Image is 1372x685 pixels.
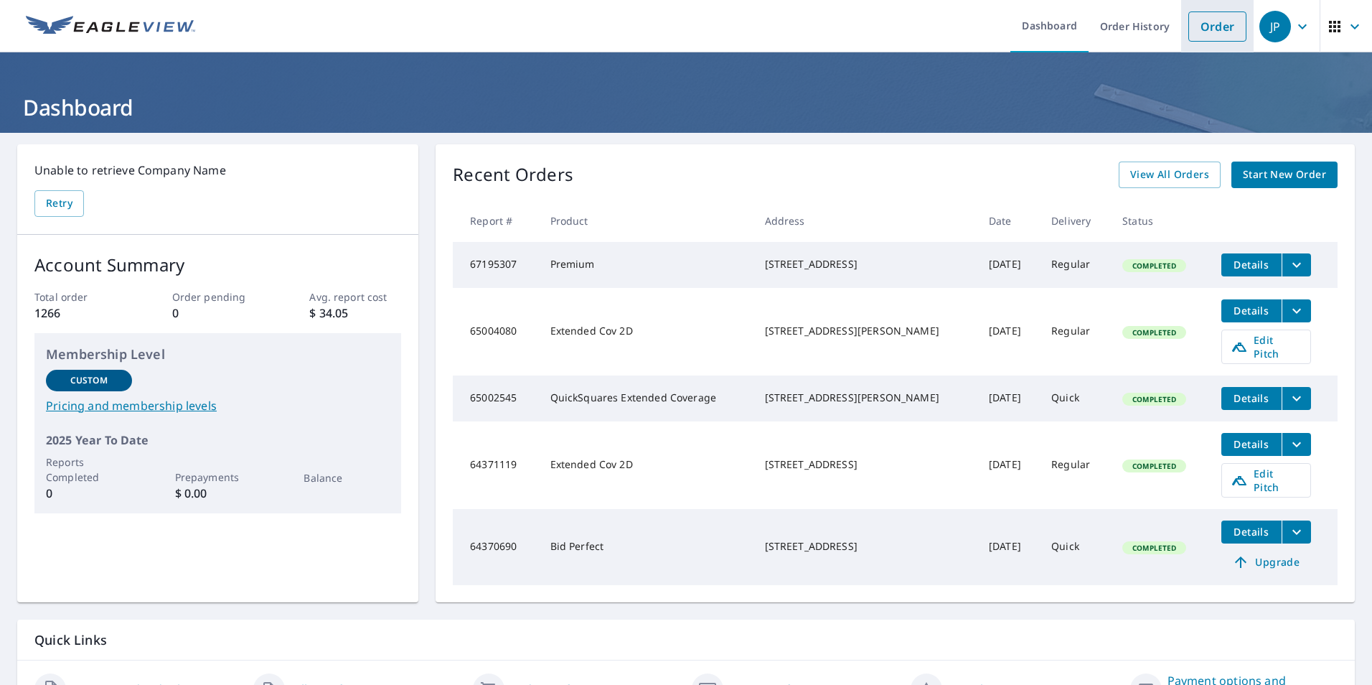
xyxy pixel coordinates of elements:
[765,457,966,472] div: [STREET_ADDRESS]
[539,421,753,509] td: Extended Cov 2D
[1221,521,1282,544] button: detailsBtn-64370690
[1124,261,1185,271] span: Completed
[46,397,390,414] a: Pricing and membership levels
[539,242,753,288] td: Premium
[539,288,753,376] td: Extended Cov 2D
[172,304,264,322] p: 0
[1282,521,1311,544] button: filesDropdownBtn-64370690
[977,200,1040,242] th: Date
[1230,525,1273,539] span: Details
[17,93,1355,122] h1: Dashboard
[309,304,401,322] p: $ 34.05
[1230,554,1302,571] span: Upgrade
[1040,509,1111,585] td: Quick
[765,391,966,405] div: [STREET_ADDRESS][PERSON_NAME]
[1221,253,1282,276] button: detailsBtn-67195307
[34,162,401,179] p: Unable to retrieve Company Name
[453,288,538,376] td: 65004080
[1040,288,1111,376] td: Regular
[175,470,261,485] p: Prepayments
[172,289,264,304] p: Order pending
[1124,394,1185,404] span: Completed
[977,242,1040,288] td: [DATE]
[765,257,966,271] div: [STREET_ADDRESS]
[1230,304,1273,317] span: Details
[1230,437,1273,451] span: Details
[70,374,108,387] p: Custom
[753,200,977,242] th: Address
[175,485,261,502] p: $ 0.00
[46,345,390,364] p: Membership Level
[34,190,84,217] button: Retry
[46,455,132,485] p: Reports Completed
[1188,11,1246,42] a: Order
[1243,166,1326,184] span: Start New Order
[46,432,390,449] p: 2025 Year To Date
[1221,299,1282,322] button: detailsBtn-65004080
[539,509,753,585] td: Bid Perfect
[34,289,126,304] p: Total order
[1040,200,1111,242] th: Delivery
[977,421,1040,509] td: [DATE]
[1282,387,1311,410] button: filesDropdownBtn-65002545
[1124,543,1185,553] span: Completed
[1111,200,1210,242] th: Status
[1221,551,1311,574] a: Upgrade
[539,376,753,421] td: QuickSquares Extended Coverage
[1230,391,1273,405] span: Details
[1221,433,1282,456] button: detailsBtn-64371119
[765,324,966,338] div: [STREET_ADDRESS][PERSON_NAME]
[34,304,126,322] p: 1266
[304,470,390,485] p: Balance
[1221,387,1282,410] button: detailsBtn-65002545
[453,162,573,188] p: Recent Orders
[1040,376,1111,421] td: Quick
[1282,253,1311,276] button: filesDropdownBtn-67195307
[34,631,1338,649] p: Quick Links
[309,289,401,304] p: Avg. report cost
[1040,242,1111,288] td: Regular
[26,16,195,37] img: EV Logo
[46,485,132,502] p: 0
[977,509,1040,585] td: [DATE]
[1124,327,1185,337] span: Completed
[453,200,538,242] th: Report #
[1230,258,1273,271] span: Details
[1259,11,1291,42] div: JP
[453,376,538,421] td: 65002545
[1231,162,1338,188] a: Start New Order
[1221,463,1311,498] a: Edit Pitch
[1231,333,1302,360] span: Edit Pitch
[34,252,401,278] p: Account Summary
[1119,162,1221,188] a: View All Orders
[1130,166,1209,184] span: View All Orders
[977,288,1040,376] td: [DATE]
[539,200,753,242] th: Product
[453,509,538,585] td: 64370690
[46,195,72,213] span: Retry
[1221,330,1311,364] a: Edit Pitch
[453,421,538,509] td: 64371119
[1282,299,1311,322] button: filesDropdownBtn-65004080
[1124,461,1185,471] span: Completed
[977,376,1040,421] td: [DATE]
[1231,467,1302,494] span: Edit Pitch
[765,539,966,554] div: [STREET_ADDRESS]
[1282,433,1311,456] button: filesDropdownBtn-64371119
[1040,421,1111,509] td: Regular
[453,242,538,288] td: 67195307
